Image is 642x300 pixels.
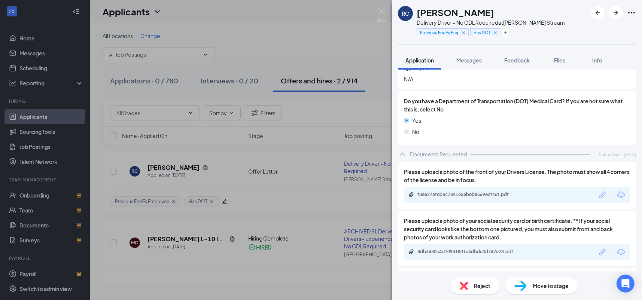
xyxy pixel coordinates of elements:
[408,249,414,255] svg: Paperclip
[408,192,530,199] a: Paperclipf8ee27afeba4784165ebeb8569e2f46f.pdf
[420,29,459,36] span: Previous FedEx Employee
[609,6,623,19] button: ArrowRight
[591,6,605,19] button: ArrowLeftNew
[417,19,565,26] div: Delivery Driver - No CDL Required at [PERSON_NAME] Stream
[474,29,491,36] span: Has DOT
[599,151,621,157] span: Submitted:
[504,57,530,64] span: Feedback
[402,10,409,17] div: RC
[598,190,608,200] svg: Link
[404,168,630,184] span: Please upload a photo of the front of your Drivers License. The photo must show all 4 corners of ...
[404,75,630,83] span: N/A
[617,275,635,293] div: Open Intercom Messenger
[592,57,602,64] span: Info
[611,8,620,17] svg: ArrowRight
[410,150,467,158] div: Documents Requested
[503,30,508,35] svg: Plus
[617,190,626,199] svg: Download
[501,28,509,36] button: Plus
[593,8,602,17] svg: ArrowLeftNew
[417,192,522,198] div: f8ee27afeba4784165ebeb8569e2f46f.pdf
[408,192,414,198] svg: Paperclip
[417,249,522,255] div: 8db3430c4d70931801e4dbdc0d747e78.pdf
[412,116,421,125] span: Yes
[617,248,626,257] svg: Download
[493,30,498,35] svg: Cross
[408,249,530,256] a: Paperclip8db3430c4d70931801e4dbdc0d747e78.pdf
[412,128,419,136] span: No
[404,97,630,113] span: Do you have a Department of Transportation (DOT) Medical Card? If you are not sure what this is, ...
[404,217,630,241] span: Please upload a photo of your social security card or birth certificate. ** If your social securi...
[533,282,569,290] span: Move to stage
[461,30,466,35] svg: Cross
[474,282,490,290] span: Reject
[627,8,636,17] svg: Ellipses
[554,57,565,64] span: Files
[417,6,494,19] h1: [PERSON_NAME]
[598,247,608,257] svg: Link
[456,57,482,64] span: Messages
[398,150,407,159] svg: ChevronUp
[405,57,434,64] span: Application
[624,151,636,157] span: [DATE]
